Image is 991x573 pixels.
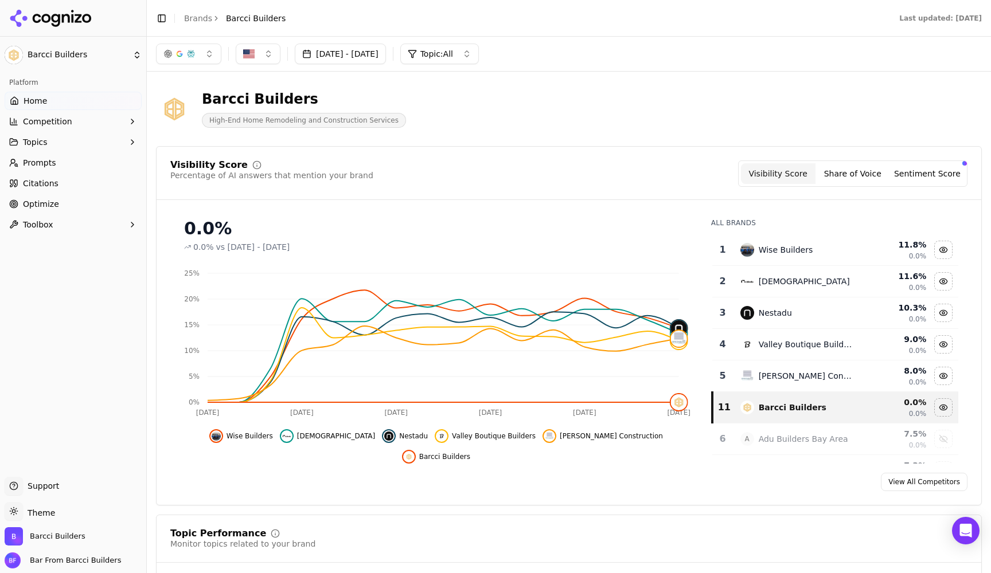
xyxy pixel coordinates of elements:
div: Percentage of AI answers that mention your brand [170,170,373,181]
tr: 6AAdu Builders Bay Area7.5%0.0%Show adu builders bay area data [712,423,958,455]
div: 8.0 % [863,365,926,376]
div: Barcci Builders [202,90,406,108]
div: 5 [717,369,729,383]
button: Hide abodu data [280,429,375,443]
span: Topic: All [420,48,453,60]
button: Hide abodu data [934,272,953,291]
div: 6 [717,432,729,446]
tr: 7.3%Show clever design & remodeling data [712,455,958,486]
nav: breadcrumb [184,13,286,24]
span: Competition [23,116,72,127]
img: greenberg construction [671,331,687,347]
button: Hide nestadu data [934,304,953,322]
button: Visibility Score [741,163,816,184]
img: abodu [740,274,754,288]
span: 0.0% [909,409,927,418]
img: wise builders [212,431,221,441]
div: Nestadu [759,307,792,319]
img: greenberg construction [740,369,754,383]
button: Competition [5,112,142,131]
span: Bar From Barcci Builders [25,555,121,566]
img: barcci builders [740,401,754,414]
img: Barcci Builders [156,91,193,127]
div: 11.6 % [863,270,926,282]
button: Hide wise builders data [209,429,273,443]
span: Barcci Builders [419,452,470,461]
span: Theme [23,508,55,517]
img: US [243,48,255,60]
img: barcci builders [671,394,687,410]
a: Home [5,92,142,110]
tspan: [DATE] [384,409,408,417]
div: Visibility Score [170,160,248,170]
span: Topics [23,136,48,148]
div: Platform [5,73,142,92]
span: 0.0% [909,378,927,387]
span: Home [24,95,47,107]
img: Bar From Barcci Builders [5,552,21,568]
span: Toolbox [23,219,53,230]
button: Hide nestadu data [382,429,428,443]
button: Hide valley boutique builders data [435,429,536,443]
span: [DEMOGRAPHIC_DATA] [297,431,375,441]
button: Hide barcci builders data [934,398,953,417]
img: nestadu [671,320,687,336]
button: Toolbox [5,215,142,234]
span: Wise Builders [227,431,273,441]
span: Citations [23,178,58,189]
span: 0.0% [909,441,927,450]
button: Hide valley boutique builders data [934,335,953,354]
a: View All Competitors [881,473,967,491]
span: Prompts [23,157,56,168]
tspan: [DATE] [290,409,314,417]
button: Show clever design & remodeling data [934,461,953,480]
div: 4 [717,337,729,351]
tspan: 5% [189,372,200,380]
div: Monitor topics related to your brand [170,538,315,550]
tspan: [DATE] [667,409,690,417]
span: Barcci Builders [30,531,85,541]
button: Hide wise builders data [934,241,953,259]
tr: 11barcci builders Barcci Builders0.0%0.0%Hide barcci builders data [712,392,958,423]
tspan: [DATE] [196,409,220,417]
button: Topics [5,133,142,151]
span: A [740,432,754,446]
div: 3 [717,306,729,320]
a: Brands [184,14,212,23]
img: barcci builders [404,452,413,461]
img: Barcci Builders [5,46,23,64]
tspan: 0% [189,398,200,406]
div: 2 [717,274,729,288]
img: wise builders [740,243,754,257]
span: 0.0% [909,315,927,324]
img: nestadu [384,431,393,441]
div: Wise Builders [759,244,813,256]
span: 0.0% [193,241,214,253]
span: Nestadu [399,431,428,441]
a: Citations [5,174,142,193]
img: valley boutique builders [437,431,446,441]
button: Hide barcci builders data [402,450,470,464]
div: 0.0% [184,218,688,239]
span: 0.0% [909,346,927,355]
span: Optimize [23,198,59,210]
div: 10.3 % [863,302,926,313]
tspan: [DATE] [573,409,596,417]
tr: 2abodu[DEMOGRAPHIC_DATA]11.6%0.0%Hide abodu data [712,266,958,297]
span: vs [DATE] - [DATE] [216,241,290,253]
tspan: 25% [184,269,200,277]
div: [PERSON_NAME] Construction [759,370,854,382]
div: 7.3 % [863,460,926,471]
div: Valley Boutique Builders [759,339,854,350]
span: 0.0% [909,283,927,292]
span: Barcci Builders [226,13,286,24]
button: Open user button [5,552,121,568]
button: Hide greenberg construction data [543,429,663,443]
tspan: 10% [184,347,200,355]
div: 7.5 % [863,428,926,439]
img: abodu [282,431,291,441]
button: Sentiment Score [890,163,965,184]
div: 1 [717,243,729,257]
img: greenberg construction [545,431,554,441]
img: nestadu [740,306,754,320]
